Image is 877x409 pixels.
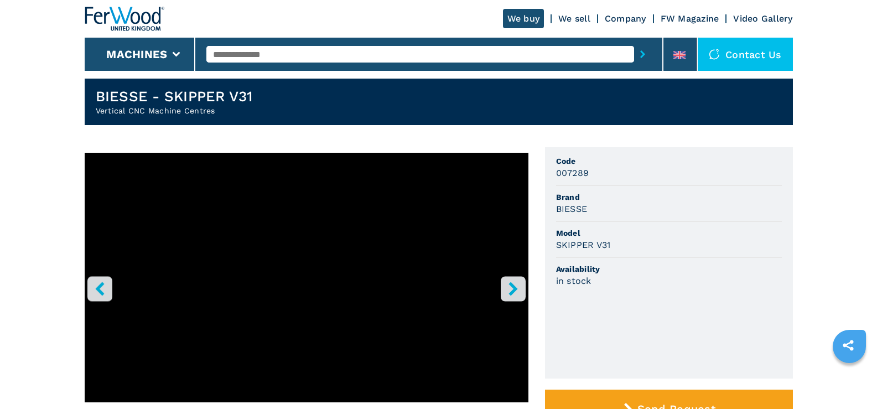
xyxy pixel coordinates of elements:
a: FW Magazine [661,13,719,24]
span: Code [556,156,782,167]
span: Brand [556,191,782,203]
img: Contact us [709,49,720,60]
a: We buy [503,9,544,28]
img: Ferwood [85,7,164,31]
h2: Vertical CNC Machine Centres [96,105,253,116]
iframe: Centro di lavoro Verticale in azione - BIESSE SKIPPER V31 - Ferwoodgroup - 007289 [85,153,528,402]
iframe: Chat [830,359,869,401]
h3: SKIPPER V31 [556,239,611,251]
a: We sell [558,13,590,24]
span: Model [556,227,782,239]
a: Company [605,13,646,24]
h3: in stock [556,275,591,287]
a: Video Gallery [733,13,792,24]
button: left-button [87,276,112,301]
h3: 007289 [556,167,589,179]
span: Availability [556,263,782,275]
h3: BIESSE [556,203,588,215]
a: sharethis [834,332,862,359]
div: Contact us [698,38,793,71]
button: Machines [106,48,167,61]
h1: BIESSE - SKIPPER V31 [96,87,253,105]
button: submit-button [634,42,651,67]
button: right-button [501,276,526,301]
